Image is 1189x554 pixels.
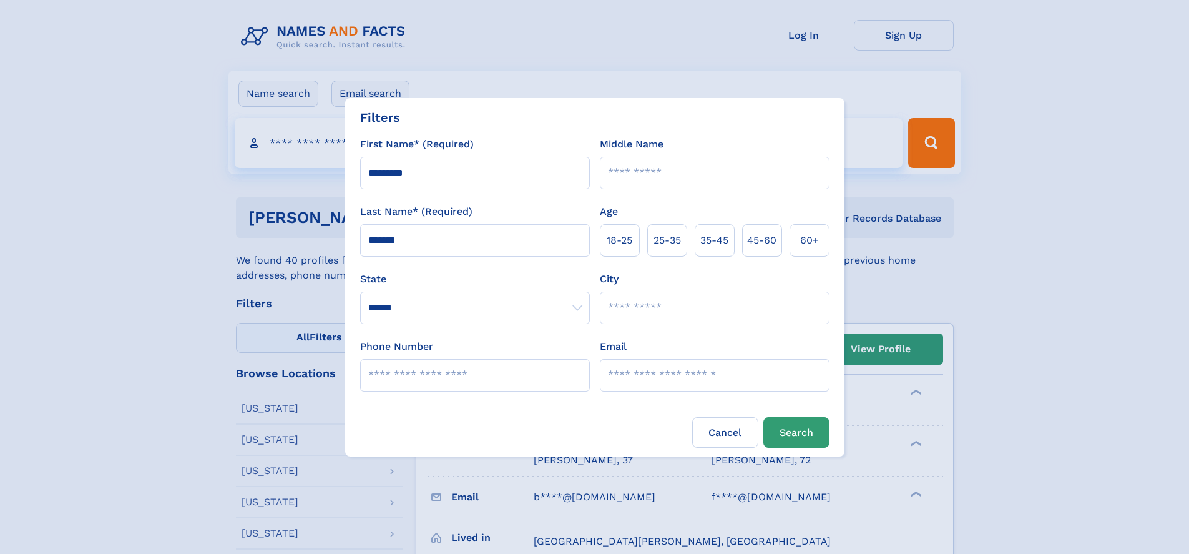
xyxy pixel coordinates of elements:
[800,233,819,248] span: 60+
[763,417,829,448] button: Search
[700,233,728,248] span: 35‑45
[600,204,618,219] label: Age
[360,137,474,152] label: First Name* (Required)
[360,272,590,287] label: State
[360,204,472,219] label: Last Name* (Required)
[360,108,400,127] div: Filters
[600,137,663,152] label: Middle Name
[600,339,627,354] label: Email
[747,233,776,248] span: 45‑60
[692,417,758,448] label: Cancel
[653,233,681,248] span: 25‑35
[600,272,619,287] label: City
[607,233,632,248] span: 18‑25
[360,339,433,354] label: Phone Number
